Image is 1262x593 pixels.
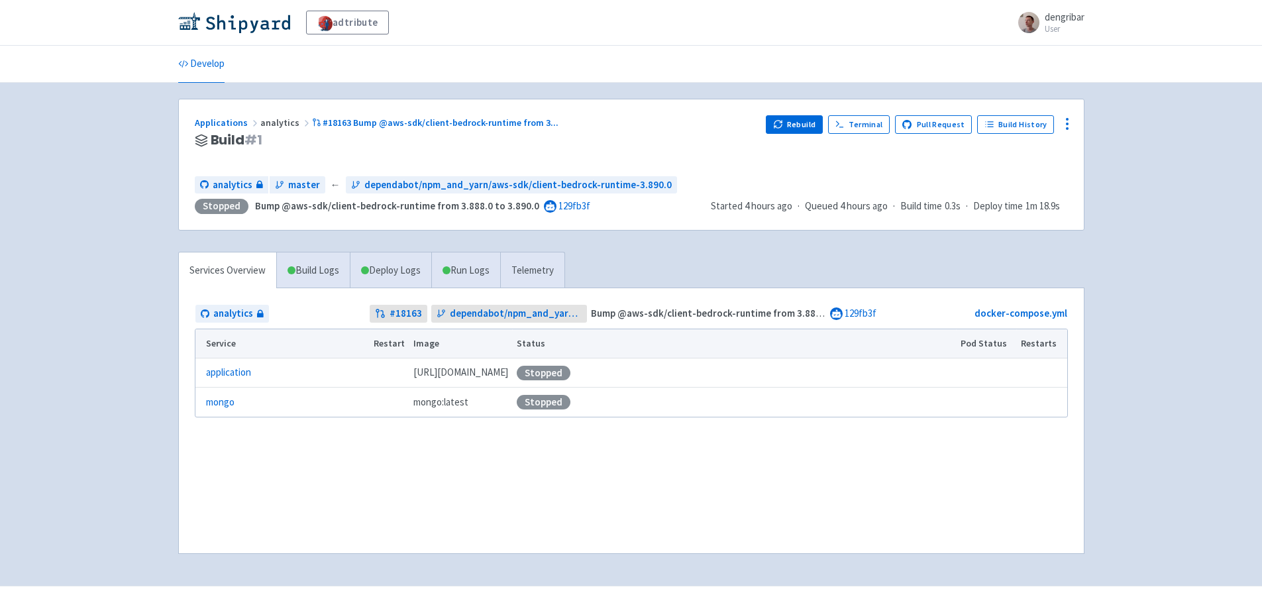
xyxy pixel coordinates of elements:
span: Queued [805,199,888,212]
span: #18163 Bump @aws-sdk/client-bedrock-runtime from 3 ... [323,117,558,129]
a: Pull Request [895,115,973,134]
th: Status [512,329,956,358]
span: Build [211,133,262,148]
time: 4 hours ago [840,199,888,212]
span: analytics [213,306,253,321]
a: application [206,365,251,380]
small: User [1045,25,1084,33]
span: Started [711,199,792,212]
span: # 1 [244,131,262,149]
a: 129fb3f [845,307,876,319]
a: Deploy Logs [350,252,431,289]
a: dengribar User [1010,12,1084,33]
span: dengribar [1045,11,1084,23]
button: Rebuild [766,115,823,134]
strong: Bump @aws-sdk/client-bedrock-runtime from 3.888.0 to 3.890.0 [591,307,875,319]
time: 4 hours ago [745,199,792,212]
span: Build time [900,199,942,214]
a: Build History [977,115,1054,134]
span: ← [331,178,341,193]
span: analytics [213,178,252,193]
a: docker-compose.yml [974,307,1067,319]
strong: Bump @aws-sdk/client-bedrock-runtime from 3.888.0 to 3.890.0 [255,199,539,212]
a: adtribute [306,11,389,34]
a: 129fb3f [558,199,590,212]
div: Stopped [195,199,248,214]
span: master [288,178,320,193]
span: Deploy time [973,199,1023,214]
span: dependabot/npm_and_yarn/aws-sdk/client-bedrock-runtime-3.890.0 [450,306,582,321]
th: Pod Status [956,329,1016,358]
a: Develop [178,46,225,83]
a: mongo [206,395,235,410]
a: Terminal [828,115,890,134]
div: Stopped [517,366,570,380]
a: dependabot/npm_and_yarn/aws-sdk/client-bedrock-runtime-3.890.0 [431,305,587,323]
a: master [270,176,325,194]
a: Build Logs [277,252,350,289]
div: · · · [711,199,1068,214]
span: 0.3s [945,199,961,214]
th: Restart [370,329,409,358]
a: analytics [195,305,269,323]
img: Shipyard logo [178,12,290,33]
span: [DOMAIN_NAME][URL] [413,365,508,380]
a: #18163 Bump @aws-sdk/client-bedrock-runtime from 3... [312,117,561,129]
th: Image [409,329,512,358]
a: dependabot/npm_and_yarn/aws-sdk/client-bedrock-runtime-3.890.0 [346,176,677,194]
a: Run Logs [431,252,500,289]
th: Restarts [1016,329,1067,358]
span: 1m 18.9s [1025,199,1060,214]
span: dependabot/npm_and_yarn/aws-sdk/client-bedrock-runtime-3.890.0 [364,178,672,193]
div: Stopped [517,395,570,409]
span: mongo:latest [413,395,468,410]
th: Service [195,329,370,358]
span: analytics [260,117,312,129]
a: analytics [195,176,268,194]
strong: # 18163 [390,306,422,321]
a: Telemetry [500,252,564,289]
a: Services Overview [179,252,276,289]
a: Applications [195,117,260,129]
a: #18163 [370,305,427,323]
